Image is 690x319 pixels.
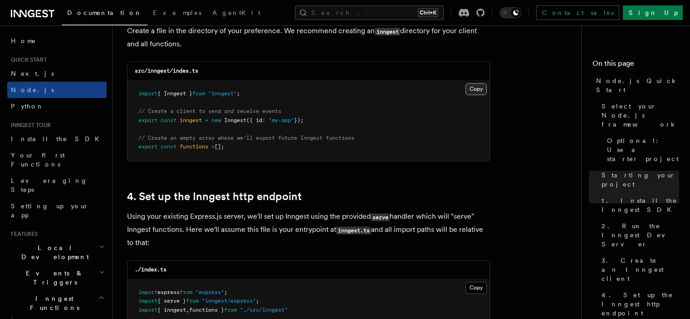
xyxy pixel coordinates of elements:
[192,90,205,97] span: from
[161,143,176,150] span: const
[7,172,107,198] a: Leveraging Steps
[196,289,224,295] span: "express"
[207,3,266,25] a: AgentKit
[598,167,679,192] a: Starting your project
[180,117,202,123] span: inngest
[138,298,157,304] span: import
[7,240,107,265] button: Local Development
[596,76,679,94] span: Node.js Quick Start
[127,190,302,203] a: 4. Set up the Inngest http endpoint
[592,58,679,73] h4: On this page
[11,86,54,93] span: Node.js
[607,136,679,163] span: Optional: Use a starter project
[157,289,180,295] span: express
[138,108,281,114] span: // Create a client to send and receive events
[11,152,65,168] span: Your first Functions
[138,90,157,97] span: import
[127,210,490,249] p: Using your existing Express.js server, we'll set up Inngest using the provided handler which will...
[208,90,237,97] span: "inngest"
[602,196,679,214] span: 1. Install the Inngest SDK
[11,202,89,219] span: Setting up your app
[7,56,47,64] span: Quick start
[212,9,260,16] span: AgentKit
[592,73,679,98] a: Node.js Quick Start
[127,25,490,50] p: Create a file in the directory of your preference. We recommend creating an directory for your cl...
[602,102,679,129] span: Select your Node.js framework
[11,103,44,110] span: Python
[157,298,186,304] span: { serve }
[336,226,371,234] code: inngest.ts
[7,33,107,49] a: Home
[7,122,51,129] span: Inngest tour
[7,269,99,287] span: Events & Triggers
[602,290,679,318] span: 4. Set up the Inngest http endpoint
[205,117,208,123] span: =
[202,298,256,304] span: "inngest/express"
[157,90,192,97] span: { Inngest }
[7,294,98,312] span: Inngest Functions
[371,213,390,221] code: serve
[375,28,400,35] code: inngest
[161,117,176,123] span: const
[418,8,438,17] kbd: Ctrl+K
[294,117,303,123] span: });
[7,265,107,290] button: Events & Triggers
[157,307,186,313] span: { inngest
[7,98,107,114] a: Python
[623,5,683,20] a: Sign Up
[602,256,679,283] span: 3. Create an Inngest client
[11,135,105,142] span: Install the SDK
[138,143,157,150] span: export
[598,252,679,287] a: 3. Create an Inngest client
[256,298,259,304] span: ;
[62,3,147,25] a: Documentation
[602,171,679,189] span: Starting your project
[215,143,224,150] span: [];
[135,68,198,74] code: src/inngest/index.ts
[189,307,224,313] span: functions }
[7,82,107,98] a: Node.js
[499,7,521,18] button: Toggle dark mode
[67,9,142,16] span: Documentation
[237,90,240,97] span: ;
[269,117,294,123] span: "my-app"
[465,282,487,294] button: Copy
[224,289,227,295] span: ;
[7,243,99,261] span: Local Development
[536,5,619,20] a: Contact sales
[224,117,246,123] span: Inngest
[11,36,36,45] span: Home
[211,143,215,150] span: =
[603,133,679,167] a: Optional: Use a starter project
[11,70,54,77] span: Next.js
[180,289,192,295] span: from
[186,307,189,313] span: ,
[7,290,107,316] button: Inngest Functions
[262,117,265,123] span: :
[465,83,487,95] button: Copy
[598,192,679,218] a: 1. Install the Inngest SDK
[153,9,201,16] span: Examples
[598,218,679,252] a: 2. Run the Inngest Dev Server
[138,135,354,141] span: // Create an empty array where we'll export future Inngest functions
[7,131,107,147] a: Install the SDK
[147,3,207,25] a: Examples
[295,5,444,20] button: Search...Ctrl+K
[7,198,107,223] a: Setting up your app
[602,221,679,249] span: 2. Run the Inngest Dev Server
[7,231,38,238] span: Features
[138,289,157,295] span: import
[7,147,107,172] a: Your first Functions
[240,307,288,313] span: "./src/inngest"
[138,307,157,313] span: import
[138,117,157,123] span: export
[7,65,107,82] a: Next.js
[211,117,221,123] span: new
[246,117,262,123] span: ({ id
[135,266,166,273] code: ./index.ts
[186,298,199,304] span: from
[180,143,208,150] span: functions
[598,98,679,133] a: Select your Node.js framework
[224,307,237,313] span: from
[11,177,88,193] span: Leveraging Steps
